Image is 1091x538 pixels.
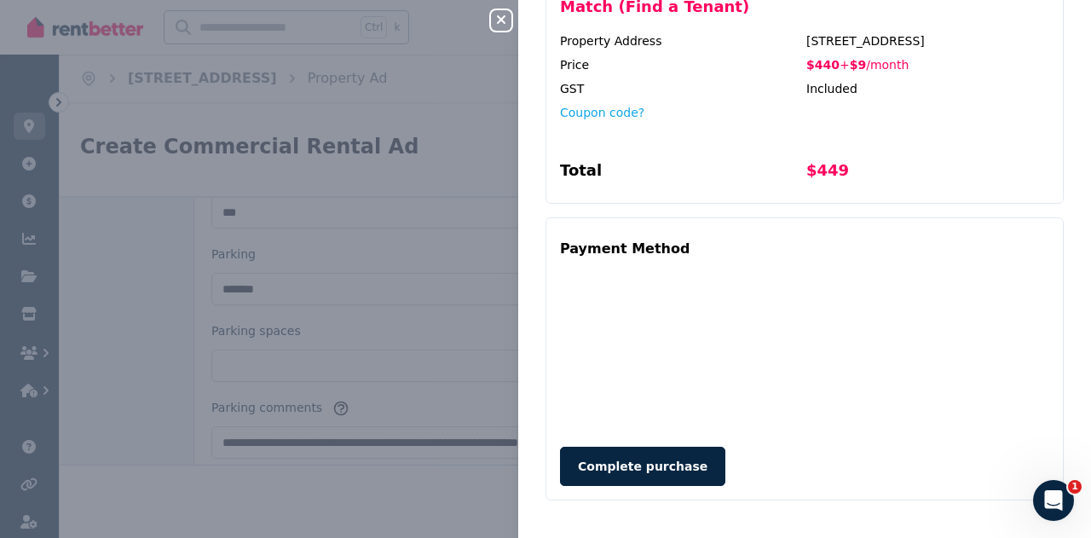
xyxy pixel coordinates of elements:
[866,58,909,72] span: / month
[560,104,644,121] button: Coupon code?
[806,80,1049,97] div: Included
[560,32,803,49] div: Property Address
[840,58,850,72] span: +
[1068,480,1082,494] span: 1
[1033,480,1074,521] iframe: Intercom live chat
[806,58,840,72] span: $440
[560,80,803,97] div: GST
[850,58,866,72] span: $9
[806,32,1049,49] div: [STREET_ADDRESS]
[560,232,690,266] div: Payment Method
[560,159,803,189] div: Total
[560,447,725,486] button: Complete purchase
[560,56,803,73] div: Price
[806,159,1049,189] div: $449
[557,269,1053,430] iframe: Secure payment input frame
